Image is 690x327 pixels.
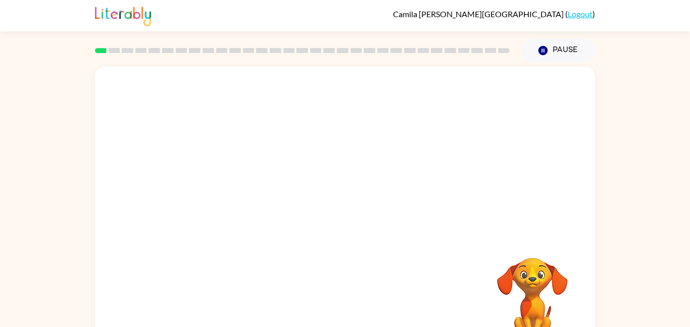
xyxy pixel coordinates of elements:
[393,9,595,19] div: ( )
[522,39,595,62] button: Pause
[95,4,151,26] img: Literably
[393,9,565,19] span: Camila [PERSON_NAME][GEOGRAPHIC_DATA]
[568,9,593,19] a: Logout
